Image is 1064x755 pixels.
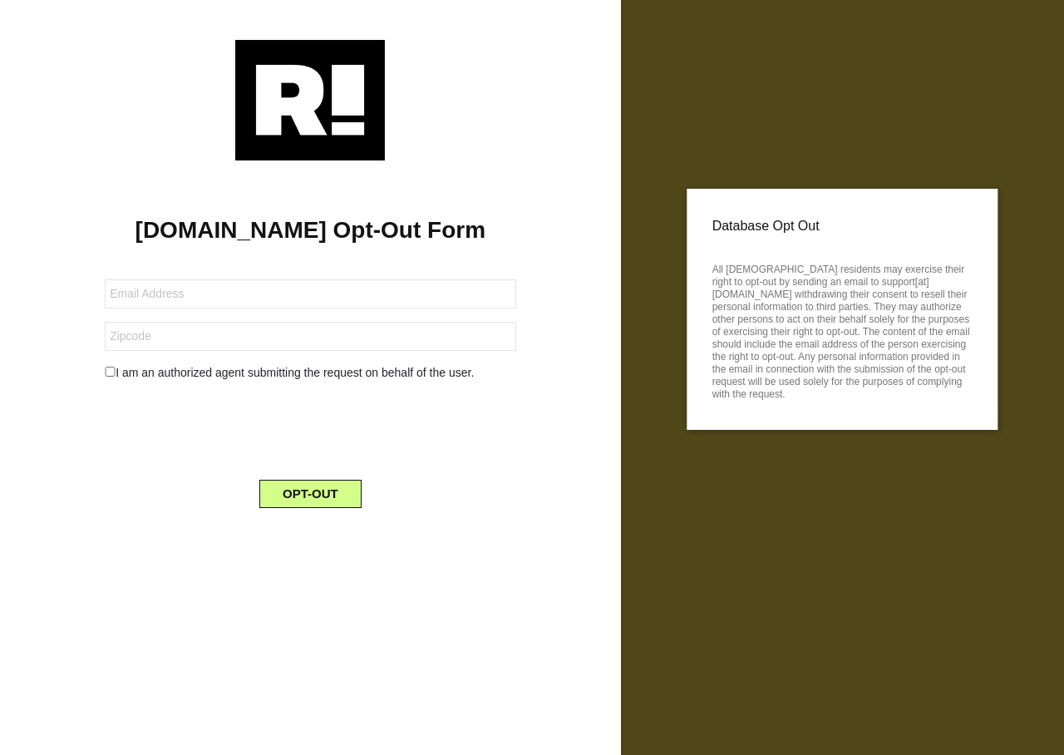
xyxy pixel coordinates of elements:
[235,40,385,160] img: Retention.com
[259,480,362,508] button: OPT-OUT
[105,279,515,308] input: Email Address
[712,214,973,239] p: Database Opt Out
[184,395,436,460] iframe: reCAPTCHA
[105,322,515,351] input: Zipcode
[25,216,596,244] h1: [DOMAIN_NAME] Opt-Out Form
[92,364,528,382] div: I am an authorized agent submitting the request on behalf of the user.
[712,259,973,401] p: All [DEMOGRAPHIC_DATA] residents may exercise their right to opt-out by sending an email to suppo...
